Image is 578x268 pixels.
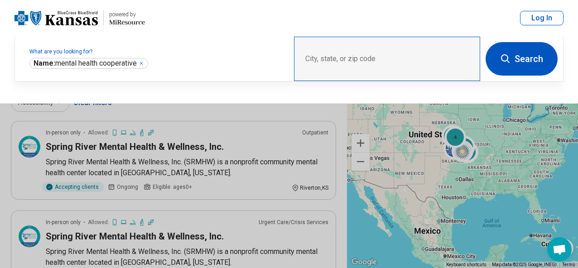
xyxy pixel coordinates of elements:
img: Blue Cross Blue Shield Kansas [14,7,98,29]
span: Name: [34,59,55,67]
button: mental health cooperative [139,61,144,66]
label: What are you looking for? [29,49,283,54]
a: Blue Cross Blue Shield Kansaspowered by [14,7,145,29]
button: Log In [520,11,564,25]
span: mental health cooperative [34,59,137,68]
div: Open chat [547,237,572,262]
div: mental health cooperative [29,58,148,69]
button: Search [486,42,558,76]
div: powered by [109,10,145,19]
